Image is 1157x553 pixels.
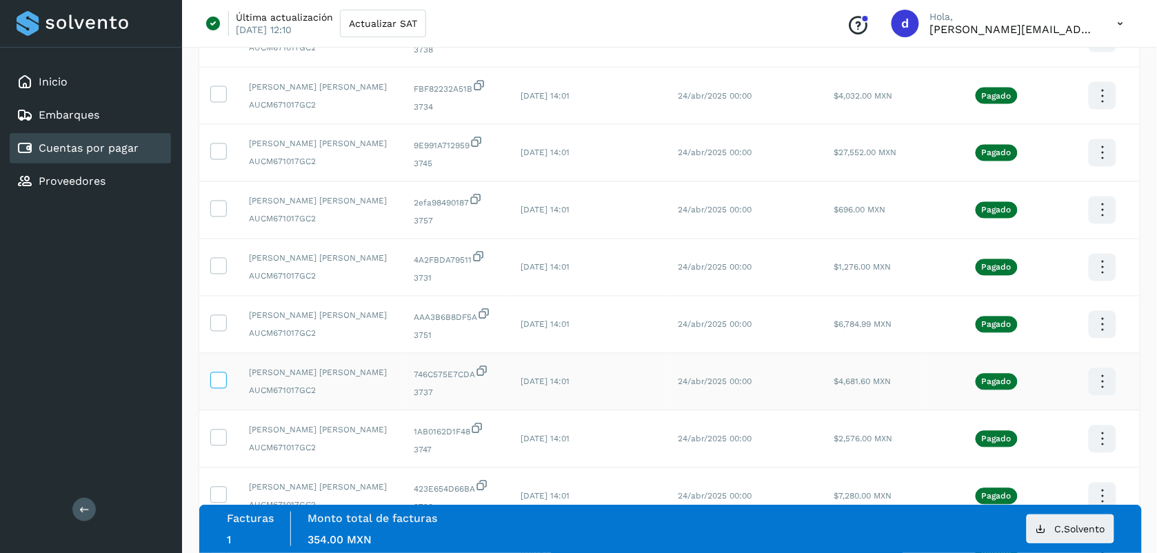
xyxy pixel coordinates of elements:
[521,148,570,158] span: [DATE] 14:01
[521,377,570,387] span: [DATE] 14:01
[249,138,392,150] span: [PERSON_NAME] [PERSON_NAME]
[1055,524,1105,534] span: C.Solvento
[249,41,392,54] span: AUCM671017GC2
[414,43,499,56] span: 3738
[10,133,171,163] div: Cuentas por pagar
[414,444,499,456] span: 3747
[678,377,752,387] span: 24/abr/2025 00:00
[678,148,752,158] span: 24/abr/2025 00:00
[236,23,292,36] p: [DATE] 12:10
[249,213,392,225] span: AUCM671017GC2
[236,11,333,23] p: Última actualización
[414,308,499,324] span: AAA3B6B8DF5A
[414,330,499,342] span: 3751
[39,108,99,121] a: Embarques
[414,136,499,152] span: 9E991A712959
[678,205,752,215] span: 24/abr/2025 00:00
[414,365,499,381] span: 746C575E7CDA
[249,385,392,397] span: AUCM671017GC2
[227,512,274,525] label: Facturas
[249,195,392,208] span: [PERSON_NAME] [PERSON_NAME]
[340,10,426,37] button: Actualizar SAT
[414,422,499,439] span: 1AB0162D1F48
[249,328,392,340] span: AUCM671017GC2
[521,434,570,444] span: [DATE] 14:01
[834,320,892,330] span: $6,784.99 MXN
[834,205,886,215] span: $696.00 MXN
[349,19,417,28] span: Actualizar SAT
[249,424,392,436] span: [PERSON_NAME] [PERSON_NAME]
[10,67,171,97] div: Inicio
[227,533,231,546] span: 1
[414,479,499,496] span: 423E654D66BA
[39,141,139,154] a: Cuentas por pagar
[414,501,499,514] span: 3723
[930,23,1096,36] p: dora.garcia@emsan.mx
[249,156,392,168] span: AUCM671017GC2
[982,263,1012,272] p: Pagado
[249,81,392,93] span: [PERSON_NAME] [PERSON_NAME]
[249,481,392,494] span: [PERSON_NAME] [PERSON_NAME]
[521,320,570,330] span: [DATE] 14:01
[308,533,372,546] span: 354.00 MXN
[308,512,437,525] label: Monto total de facturas
[521,492,570,501] span: [DATE] 14:01
[982,91,1012,101] p: Pagado
[834,492,892,501] span: $7,280.00 MXN
[39,174,105,188] a: Proveedores
[678,263,752,272] span: 24/abr/2025 00:00
[414,387,499,399] span: 3737
[834,434,893,444] span: $2,576.00 MXN
[249,99,392,111] span: AUCM671017GC2
[834,263,892,272] span: $1,276.00 MXN
[982,492,1012,501] p: Pagado
[678,434,752,444] span: 24/abr/2025 00:00
[678,320,752,330] span: 24/abr/2025 00:00
[249,270,392,283] span: AUCM671017GC2
[414,101,499,113] span: 3734
[414,79,499,95] span: FBF82232A51B
[10,100,171,130] div: Embarques
[678,91,752,101] span: 24/abr/2025 00:00
[414,250,499,267] span: 4A2FBDA79511
[521,91,570,101] span: [DATE] 14:01
[521,205,570,215] span: [DATE] 14:01
[249,367,392,379] span: [PERSON_NAME] [PERSON_NAME]
[249,310,392,322] span: [PERSON_NAME] [PERSON_NAME]
[249,252,392,265] span: [PERSON_NAME] [PERSON_NAME]
[414,193,499,210] span: 2efa98490187
[930,11,1096,23] p: Hola,
[982,377,1012,387] p: Pagado
[834,91,893,101] span: $4,032.00 MXN
[982,434,1012,444] p: Pagado
[414,272,499,285] span: 3731
[414,215,499,228] span: 3757
[39,75,68,88] a: Inicio
[521,263,570,272] span: [DATE] 14:01
[249,442,392,454] span: AUCM671017GC2
[414,158,499,170] span: 3745
[982,205,1012,215] p: Pagado
[982,320,1012,330] p: Pagado
[10,166,171,197] div: Proveedores
[249,499,392,512] span: AUCM671017GC2
[834,377,892,387] span: $4,681.60 MXN
[982,148,1012,158] p: Pagado
[834,148,897,158] span: $27,552.00 MXN
[1027,514,1114,543] button: C.Solvento
[678,492,752,501] span: 24/abr/2025 00:00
